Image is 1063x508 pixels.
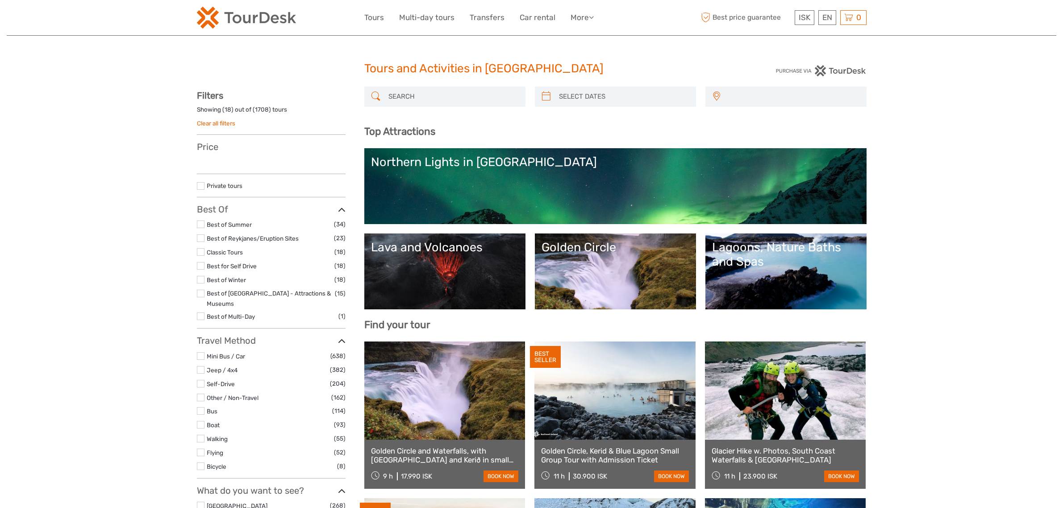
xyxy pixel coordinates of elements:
[332,406,346,416] span: (114)
[225,105,231,114] label: 18
[371,155,860,169] div: Northern Lights in [GEOGRAPHIC_DATA]
[207,394,258,401] a: Other / Non-Travel
[334,433,346,444] span: (55)
[207,449,223,456] a: Flying
[207,276,246,283] a: Best of Winter
[364,11,384,24] a: Tours
[330,379,346,389] span: (204)
[364,125,435,137] b: Top Attractions
[207,435,228,442] a: Walking
[334,447,346,458] span: (52)
[824,471,859,482] a: book now
[743,472,777,480] div: 23.900 ISK
[197,142,346,152] h3: Price
[399,11,454,24] a: Multi-day tours
[470,11,504,24] a: Transfers
[207,353,245,360] a: Mini Bus / Car
[401,472,432,480] div: 17.990 ISK
[573,472,607,480] div: 30.900 ISK
[712,240,860,303] a: Lagoons, Nature Baths and Spas
[699,10,792,25] span: Best price guarantee
[337,461,346,471] span: (8)
[571,11,594,24] a: More
[484,471,518,482] a: book now
[207,235,299,242] a: Best of Reykjanes/Eruption Sites
[371,155,860,217] a: Northern Lights in [GEOGRAPHIC_DATA]
[334,233,346,243] span: (23)
[335,288,346,299] span: (15)
[724,472,735,480] span: 11 h
[775,65,866,76] img: PurchaseViaTourDesk.png
[207,380,235,387] a: Self-Drive
[207,463,226,470] a: Bicycle
[364,319,430,331] b: Find your tour
[207,221,252,228] a: Best of Summer
[197,485,346,496] h3: What do you want to see?
[197,204,346,215] h3: Best Of
[334,219,346,229] span: (34)
[385,89,521,104] input: SEARCH
[197,335,346,346] h3: Travel Method
[712,240,860,269] div: Lagoons, Nature Baths and Spas
[554,472,565,480] span: 11 h
[542,240,689,303] a: Golden Circle
[330,351,346,361] span: (638)
[197,7,296,29] img: 120-15d4194f-c635-41b9-a512-a3cb382bfb57_logo_small.png
[207,366,238,374] a: Jeep / 4x4
[334,420,346,430] span: (93)
[207,182,242,189] a: Private tours
[207,421,220,429] a: Boat
[207,313,255,320] a: Best of Multi-Day
[334,261,346,271] span: (18)
[530,346,561,368] div: BEST SELLER
[712,446,859,465] a: Glacier Hike w. Photos, South Coast Waterfalls & [GEOGRAPHIC_DATA]
[197,120,235,127] a: Clear all filters
[331,392,346,403] span: (162)
[371,240,519,303] a: Lava and Volcanoes
[371,240,519,254] div: Lava and Volcanoes
[799,13,810,22] span: ISK
[207,290,331,307] a: Best of [GEOGRAPHIC_DATA] - Attractions & Museums
[197,105,346,119] div: Showing ( ) out of ( ) tours
[818,10,836,25] div: EN
[364,62,699,76] h1: Tours and Activities in [GEOGRAPHIC_DATA]
[197,90,223,101] strong: Filters
[207,262,257,270] a: Best for Self Drive
[654,471,689,482] a: book now
[338,311,346,321] span: (1)
[383,472,393,480] span: 9 h
[207,249,243,256] a: Classic Tours
[520,11,555,24] a: Car rental
[255,105,269,114] label: 1708
[541,446,689,465] a: Golden Circle, Kerid & Blue Lagoon Small Group Tour with Admission Ticket
[334,275,346,285] span: (18)
[555,89,692,104] input: SELECT DATES
[207,408,217,415] a: Bus
[855,13,863,22] span: 0
[334,247,346,257] span: (18)
[330,365,346,375] span: (382)
[371,446,519,465] a: Golden Circle and Waterfalls, with [GEOGRAPHIC_DATA] and Kerið in small group
[542,240,689,254] div: Golden Circle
